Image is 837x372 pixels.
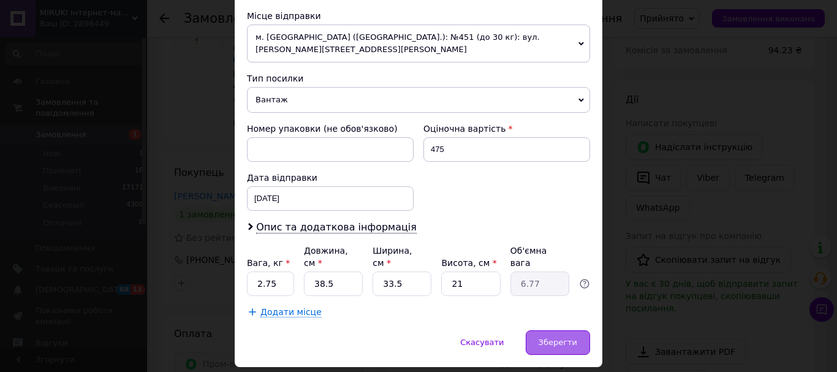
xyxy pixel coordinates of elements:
label: Вага, кг [247,258,290,268]
div: Номер упаковки (не обов'язково) [247,123,414,135]
label: Довжина, см [304,246,348,268]
label: Ширина, см [373,246,412,268]
label: Висота, см [441,258,496,268]
span: Опис та додаткова інформація [256,221,417,233]
span: Тип посилки [247,74,303,83]
span: Місце відправки [247,11,321,21]
span: Зберегти [539,338,577,347]
div: Об'ємна вага [510,245,569,269]
div: Дата відправки [247,172,414,184]
span: м. [GEOGRAPHIC_DATA] ([GEOGRAPHIC_DATA].): №451 (до 30 кг): вул. [PERSON_NAME][STREET_ADDRESS][PE... [247,25,590,63]
span: Скасувати [460,338,504,347]
span: Додати місце [260,307,322,317]
span: Вантаж [247,87,590,113]
div: Оціночна вартість [423,123,590,135]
